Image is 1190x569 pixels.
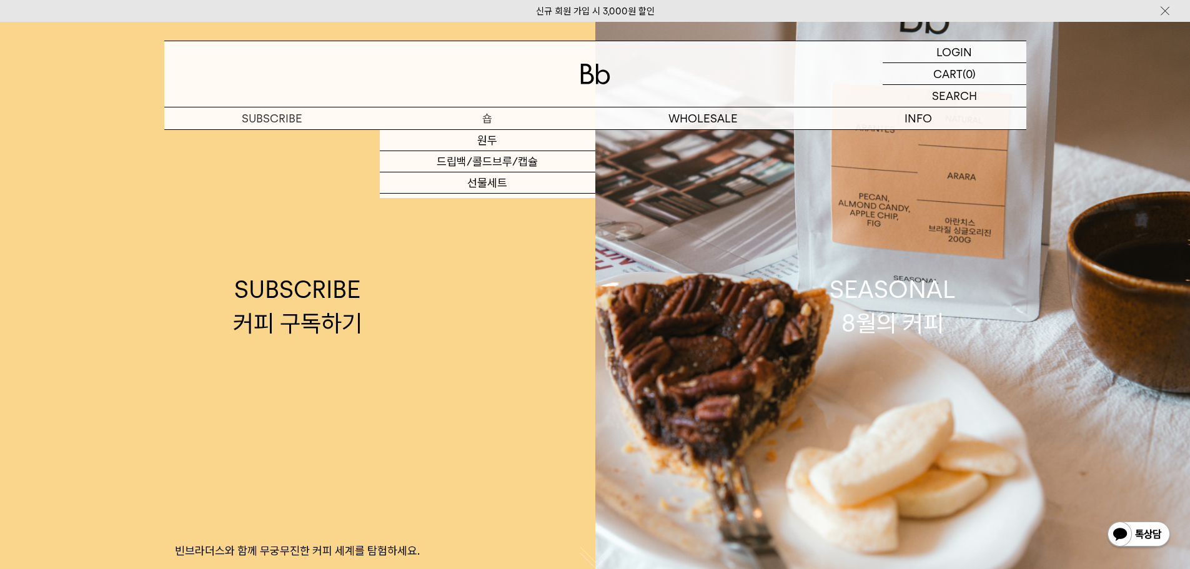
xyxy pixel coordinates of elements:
[883,41,1026,63] a: LOGIN
[595,107,811,129] p: WHOLESALE
[380,107,595,129] a: 숍
[233,273,362,339] div: SUBSCRIBE 커피 구독하기
[933,63,963,84] p: CART
[536,6,655,17] a: 신규 회원 가입 시 3,000원 할인
[932,85,977,107] p: SEARCH
[580,64,610,84] img: 로고
[380,130,595,151] a: 원두
[963,63,976,84] p: (0)
[380,172,595,194] a: 선물세트
[811,107,1026,129] p: INFO
[936,41,972,62] p: LOGIN
[380,151,595,172] a: 드립백/콜드브루/캡슐
[380,194,595,215] a: 커피용품
[830,273,956,339] div: SEASONAL 8월의 커피
[164,107,380,129] a: SUBSCRIBE
[883,63,1026,85] a: CART (0)
[1106,520,1171,550] img: 카카오톡 채널 1:1 채팅 버튼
